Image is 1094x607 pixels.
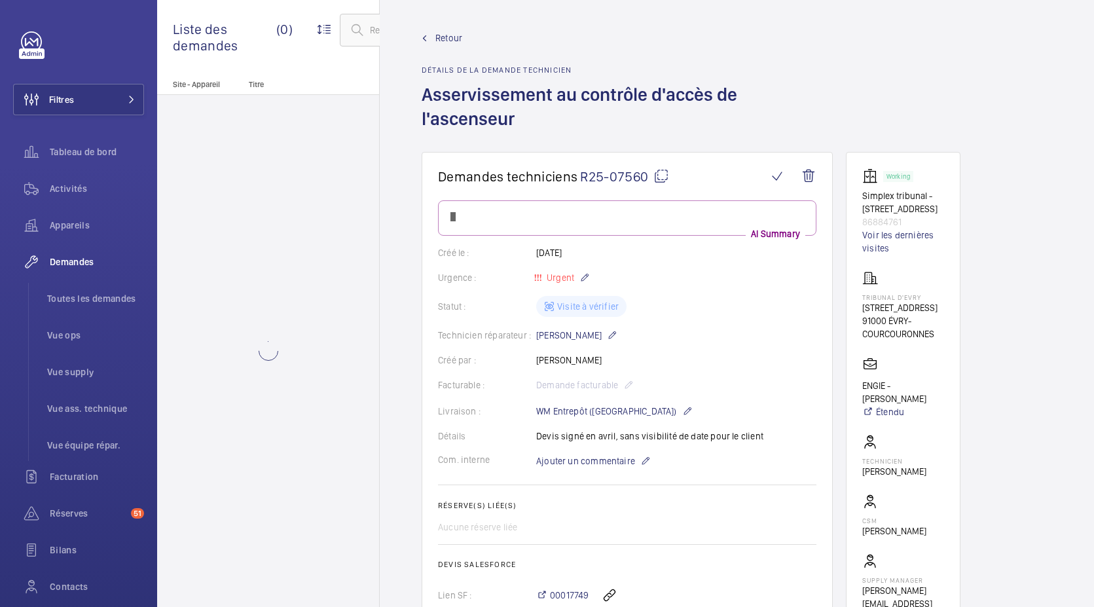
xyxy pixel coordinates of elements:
p: [PERSON_NAME] [862,465,926,478]
span: Vue équipe répar. [47,439,144,452]
h1: Asservissement au contrôle d'accès de l'ascenseur [422,83,833,152]
span: Contacts [50,580,144,593]
span: Demandes techniciens [438,168,577,185]
span: Retour [435,31,462,45]
span: Appareils [50,219,144,232]
p: 86884761 [862,215,944,229]
span: Activités [50,182,144,195]
span: Vue supply [47,365,144,378]
p: [STREET_ADDRESS] [862,301,944,314]
span: Réserves [50,507,126,520]
p: Tribunal d'Evry [862,293,944,301]
img: elevator.svg [862,168,883,184]
span: Vue ops [47,329,144,342]
p: AI Summary [746,227,805,240]
span: Demandes [50,255,144,268]
p: [PERSON_NAME] [862,524,926,538]
a: Voir les dernières visites [862,229,944,255]
span: 00017749 [550,589,589,602]
span: R25-07560 [580,168,669,185]
span: Vue ass. technique [47,402,144,415]
p: Technicien [862,457,926,465]
p: Simplex tribunal - [STREET_ADDRESS] [862,189,944,215]
span: 51 [131,508,144,519]
span: Urgent [544,272,574,283]
span: Ajouter un commentaire [536,454,635,468]
a: 00017749 [536,589,589,602]
p: [PERSON_NAME] [536,327,617,343]
span: Facturation [50,470,144,483]
span: Filtres [49,93,74,106]
button: Filtres [13,84,144,115]
h2: Réserve(s) liée(s) [438,501,816,510]
p: Titre [249,80,335,89]
h2: Détails de la demande technicien [422,65,833,75]
span: Toutes les demandes [47,292,144,305]
p: WM Entrepôt ([GEOGRAPHIC_DATA]) [536,403,693,419]
span: Liste des demandes [173,21,276,54]
p: Site - Appareil [157,80,244,89]
p: Supply manager [862,576,944,584]
p: ENGIE - [PERSON_NAME] [862,379,944,405]
span: Tableau de bord [50,145,144,158]
p: 91000 ÉVRY-COURCOURONNES [862,314,944,340]
a: Étendu [862,405,944,418]
p: CSM [862,517,926,524]
p: Working [886,174,910,179]
span: Bilans [50,543,144,557]
input: Recherche par numéro de demande ou devis [340,14,551,46]
h2: Devis Salesforce [438,560,816,569]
